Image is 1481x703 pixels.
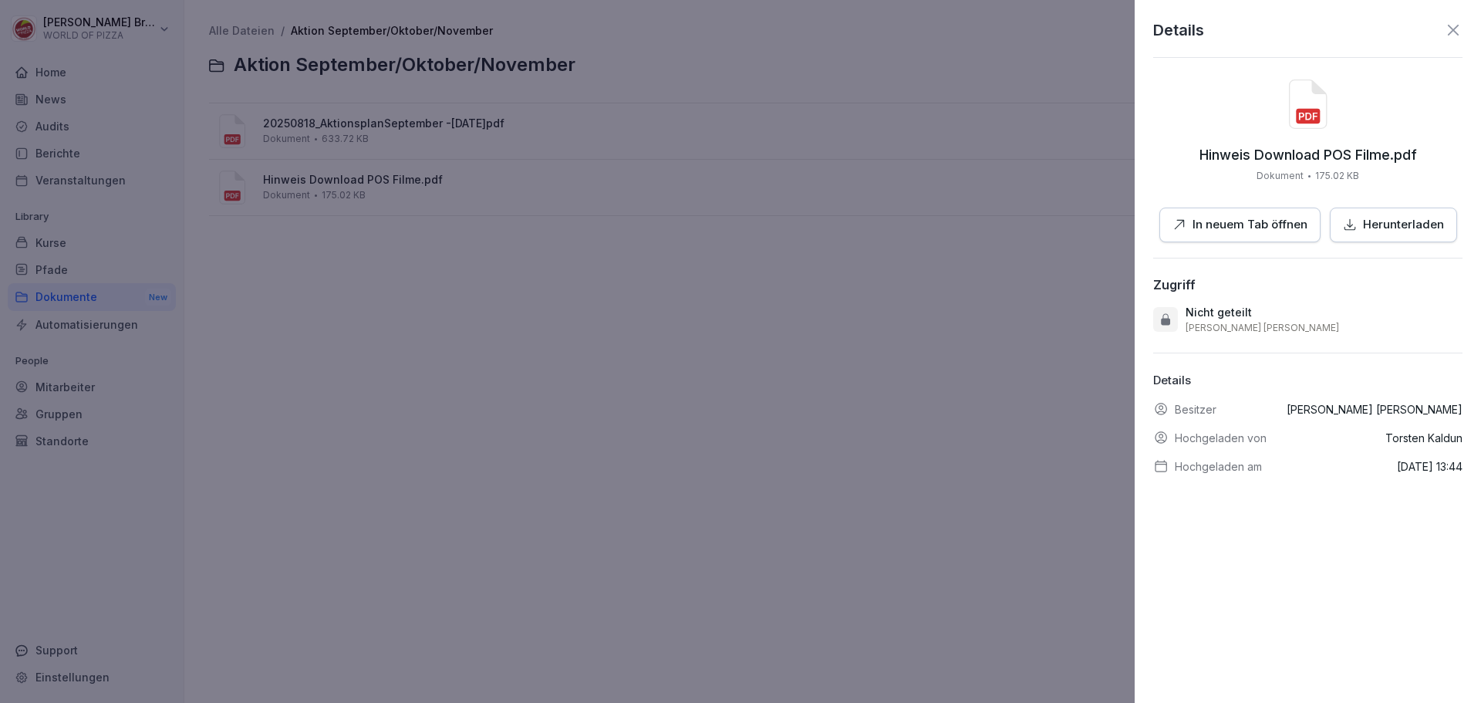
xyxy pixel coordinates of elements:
[1257,169,1304,183] p: Dokument
[1175,401,1216,417] p: Besitzer
[1199,147,1417,163] p: Hinweis Download POS Filme.pdf
[1153,277,1196,292] div: Zugriff
[1159,208,1321,242] button: In neuem Tab öffnen
[1175,458,1262,475] p: Hochgeladen am
[1287,401,1462,417] p: [PERSON_NAME] [PERSON_NAME]
[1193,216,1307,234] p: In neuem Tab öffnen
[1397,458,1462,475] p: [DATE] 13:44
[1153,372,1462,390] p: Details
[1175,430,1267,446] p: Hochgeladen von
[1186,305,1252,320] p: Nicht geteilt
[1385,430,1462,446] p: Torsten Kaldun
[1153,19,1204,42] p: Details
[1330,208,1457,242] button: Herunterladen
[1315,169,1359,183] p: 175.02 KB
[1186,322,1339,334] p: [PERSON_NAME] [PERSON_NAME]
[1363,216,1444,234] p: Herunterladen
